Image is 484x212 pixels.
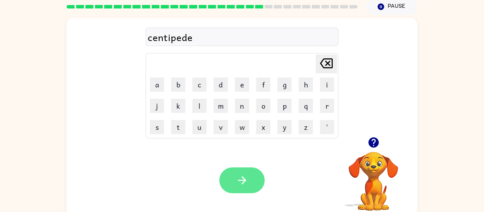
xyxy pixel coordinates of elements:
button: z [299,120,313,134]
button: r [320,99,334,113]
button: h [299,78,313,92]
video: Your browser must support playing .mp4 files to use Literably. Please try using another browser. [338,141,409,212]
div: centipede [148,30,336,45]
button: k [171,99,185,113]
button: i [320,78,334,92]
button: s [150,120,164,134]
button: u [192,120,207,134]
button: w [235,120,249,134]
button: j [150,99,164,113]
button: n [235,99,249,113]
button: t [171,120,185,134]
button: d [214,78,228,92]
button: y [277,120,292,134]
button: v [214,120,228,134]
button: a [150,78,164,92]
button: ' [320,120,334,134]
button: b [171,78,185,92]
button: l [192,99,207,113]
button: e [235,78,249,92]
button: c [192,78,207,92]
button: p [277,99,292,113]
button: f [256,78,270,92]
button: q [299,99,313,113]
button: g [277,78,292,92]
button: x [256,120,270,134]
button: m [214,99,228,113]
button: o [256,99,270,113]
